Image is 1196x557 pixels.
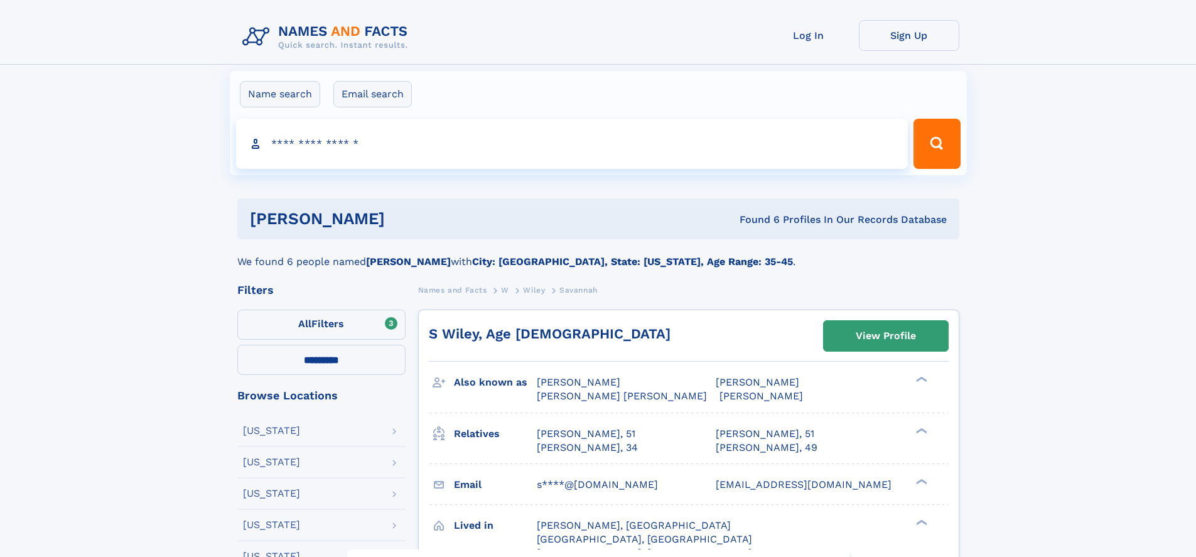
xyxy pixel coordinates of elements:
[523,286,545,295] span: Wiley
[454,515,537,536] h3: Lived in
[501,282,509,298] a: W
[913,376,928,384] div: ❯
[824,321,948,351] a: View Profile
[537,376,620,388] span: [PERSON_NAME]
[333,81,412,107] label: Email search
[537,441,638,455] a: [PERSON_NAME], 34
[472,256,793,268] b: City: [GEOGRAPHIC_DATA], State: [US_STATE], Age Range: 35-45
[243,457,300,467] div: [US_STATE]
[716,427,814,441] a: [PERSON_NAME], 51
[243,489,300,499] div: [US_STATE]
[716,376,799,388] span: [PERSON_NAME]
[913,119,960,169] button: Search Button
[243,520,300,530] div: [US_STATE]
[913,426,928,435] div: ❯
[454,474,537,495] h3: Email
[716,441,817,455] a: [PERSON_NAME], 49
[454,423,537,445] h3: Relatives
[454,372,537,393] h3: Also known as
[418,282,487,298] a: Names and Facts
[237,390,406,401] div: Browse Locations
[913,518,928,526] div: ❯
[237,284,406,296] div: Filters
[523,282,545,298] a: Wiley
[856,322,916,350] div: View Profile
[366,256,451,268] b: [PERSON_NAME]
[237,310,406,340] label: Filters
[537,519,731,531] span: [PERSON_NAME], [GEOGRAPHIC_DATA]
[298,318,311,330] span: All
[913,477,928,485] div: ❯
[243,426,300,436] div: [US_STATE]
[719,390,803,402] span: [PERSON_NAME]
[716,479,892,490] span: [EMAIL_ADDRESS][DOMAIN_NAME]
[537,533,752,545] span: [GEOGRAPHIC_DATA], [GEOGRAPHIC_DATA]
[250,211,563,227] h1: [PERSON_NAME]
[537,427,635,441] a: [PERSON_NAME], 51
[537,390,707,402] span: [PERSON_NAME] [PERSON_NAME]
[859,20,959,51] a: Sign Up
[240,81,320,107] label: Name search
[237,239,959,269] div: We found 6 people named with .
[562,213,947,227] div: Found 6 Profiles In Our Records Database
[501,286,509,295] span: W
[559,286,598,295] span: Savannah
[758,20,859,51] a: Log In
[429,326,671,342] a: S Wiley, Age [DEMOGRAPHIC_DATA]
[237,20,418,54] img: Logo Names and Facts
[236,119,908,169] input: search input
